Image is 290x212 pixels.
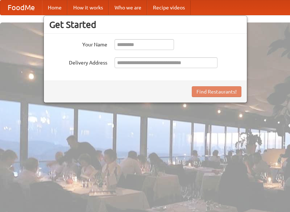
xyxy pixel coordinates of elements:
a: Home [42,0,67,15]
button: Find Restaurants! [192,86,241,97]
a: Who we are [109,0,147,15]
a: FoodMe [0,0,42,15]
h3: Get Started [49,19,241,30]
label: Delivery Address [49,57,107,66]
a: How it works [67,0,109,15]
a: Recipe videos [147,0,191,15]
label: Your Name [49,39,107,48]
